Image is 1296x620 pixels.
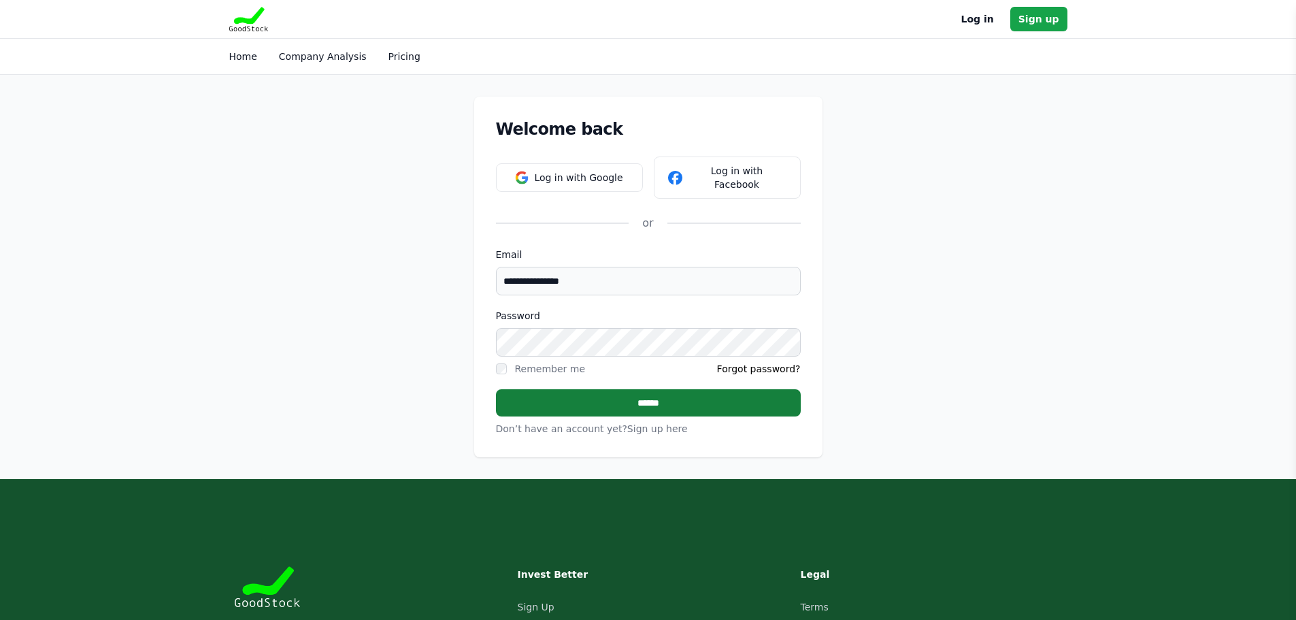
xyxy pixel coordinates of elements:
[229,7,269,31] img: Goodstock Logo
[518,602,554,613] a: Sign Up
[627,423,688,434] a: Sign up here
[629,215,667,231] div: or
[961,11,994,27] a: Log in
[496,422,801,436] p: Don’t have an account yet?
[229,51,257,62] a: Home
[1010,7,1067,31] a: Sign up
[235,566,300,607] img: Goodstock Logo
[518,566,637,583] h3: Invest Better
[496,163,643,192] button: Log in with Google
[388,51,420,62] a: Pricing
[496,248,801,261] label: Email
[515,363,586,374] label: Remember me
[496,309,801,323] label: Password
[496,118,801,140] h1: Welcome back
[654,157,801,199] button: Log in with Facebook
[279,51,367,62] a: Company Analysis
[801,602,829,613] a: Terms
[801,566,920,583] h3: Legal
[717,362,801,376] a: Forgot password?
